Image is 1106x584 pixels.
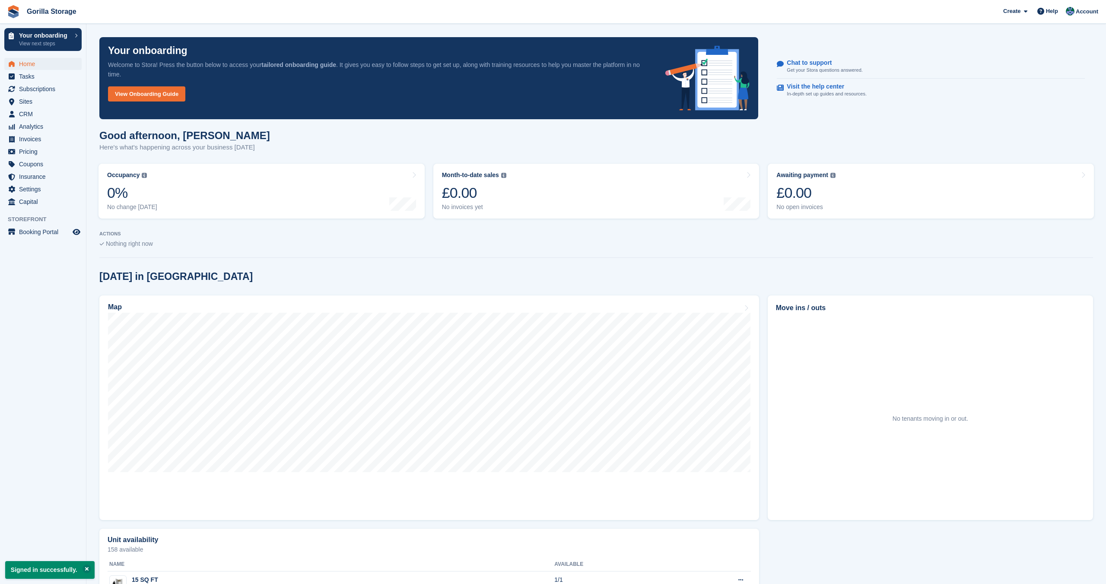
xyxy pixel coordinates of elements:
[442,171,499,179] div: Month-to-date sales
[19,58,71,70] span: Home
[777,79,1085,102] a: Visit the help center In-depth set up guides and resources.
[106,240,153,247] span: Nothing right now
[1003,7,1020,16] span: Create
[787,67,862,74] p: Get your Stora questions answered.
[7,5,20,18] img: stora-icon-8386f47178a22dfd0bd8f6a31ec36ba5ce8667c1dd55bd0f319d3a0aa187defe.svg
[4,133,82,145] a: menu
[108,546,751,552] p: 158 available
[433,164,760,219] a: Month-to-date sales £0.00 No invoices yet
[19,83,71,95] span: Subscriptions
[71,227,82,237] a: Preview store
[4,95,82,108] a: menu
[8,215,86,224] span: Storefront
[99,143,270,152] p: Here's what's happening across your business [DATE]
[776,303,1085,313] h2: Move ins / outs
[1046,7,1058,16] span: Help
[776,171,828,179] div: Awaiting payment
[108,46,188,56] p: Your onboarding
[19,108,71,120] span: CRM
[19,32,70,38] p: Your onboarding
[108,60,652,79] p: Welcome to Stora! Press the button below to access your . It gives you easy to follow steps to ge...
[442,203,506,211] div: No invoices yet
[4,83,82,95] a: menu
[4,146,82,158] a: menu
[787,90,867,98] p: In-depth set up guides and resources.
[4,226,82,238] a: menu
[777,55,1085,79] a: Chat to support Get your Stora questions answered.
[787,83,860,90] p: Visit the help center
[4,108,82,120] a: menu
[501,173,506,178] img: icon-info-grey-7440780725fd019a000dd9b08b2336e03edf1995a4989e88bcd33f0948082b44.svg
[776,203,836,211] div: No open invoices
[1076,7,1098,16] span: Account
[107,184,157,202] div: 0%
[108,303,122,311] h2: Map
[893,414,968,423] div: No tenants moving in or out.
[19,183,71,195] span: Settings
[107,203,157,211] div: No change [DATE]
[99,242,104,246] img: blank_slate_check_icon-ba018cac091ee9be17c0a81a6c232d5eb81de652e7a59be601be346b1b6ddf79.svg
[23,4,80,19] a: Gorilla Storage
[142,173,147,178] img: icon-info-grey-7440780725fd019a000dd9b08b2336e03edf1995a4989e88bcd33f0948082b44.svg
[99,271,253,282] h2: [DATE] in [GEOGRAPHIC_DATA]
[19,226,71,238] span: Booking Portal
[4,196,82,208] a: menu
[261,61,336,68] strong: tailored onboarding guide
[19,40,70,48] p: View next steps
[4,28,82,51] a: Your onboarding View next steps
[1066,7,1074,16] img: Leesha Sutherland
[108,536,158,544] h2: Unit availability
[19,146,71,158] span: Pricing
[4,121,82,133] a: menu
[108,558,554,571] th: Name
[665,46,750,111] img: onboarding-info-6c161a55d2c0e0a8cae90662b2fe09162a5109e8cc188191df67fb4f79e88e88.svg
[554,558,675,571] th: Available
[99,164,425,219] a: Occupancy 0% No change [DATE]
[4,70,82,83] a: menu
[108,86,185,102] a: View Onboarding Guide
[787,59,855,67] p: Chat to support
[830,173,836,178] img: icon-info-grey-7440780725fd019a000dd9b08b2336e03edf1995a4989e88bcd33f0948082b44.svg
[19,70,71,83] span: Tasks
[99,295,759,520] a: Map
[107,171,140,179] div: Occupancy
[5,561,95,579] p: Signed in successfully.
[19,121,71,133] span: Analytics
[19,196,71,208] span: Capital
[776,184,836,202] div: £0.00
[768,164,1094,219] a: Awaiting payment £0.00 No open invoices
[19,133,71,145] span: Invoices
[4,171,82,183] a: menu
[4,158,82,170] a: menu
[4,183,82,195] a: menu
[442,184,506,202] div: £0.00
[19,95,71,108] span: Sites
[99,231,1093,237] p: ACTIONS
[99,130,270,141] h1: Good afternoon, [PERSON_NAME]
[19,158,71,170] span: Coupons
[4,58,82,70] a: menu
[19,171,71,183] span: Insurance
